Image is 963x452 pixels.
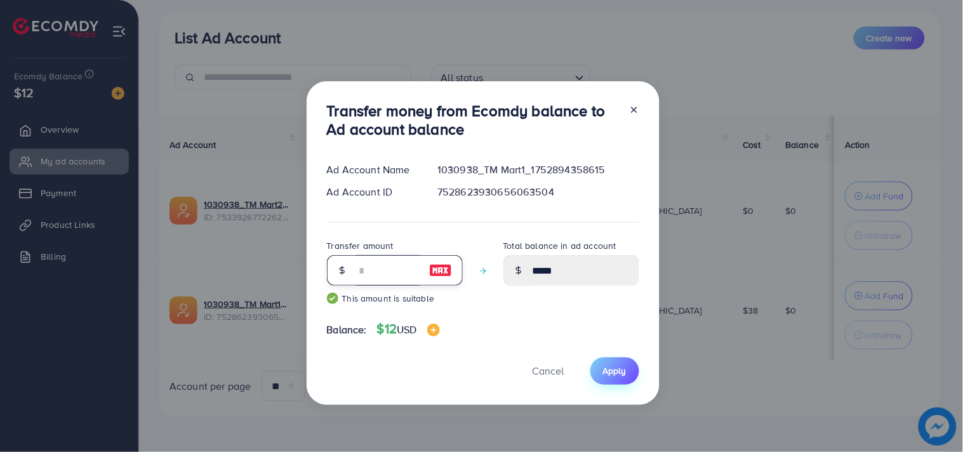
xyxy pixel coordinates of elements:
[377,321,440,337] h4: $12
[327,102,619,138] h3: Transfer money from Ecomdy balance to Ad account balance
[427,163,649,177] div: 1030938_TM Mart1_1752894358615
[427,185,649,199] div: 7528623930656063504
[590,357,639,385] button: Apply
[429,263,452,278] img: image
[503,239,616,252] label: Total balance in ad account
[317,163,428,177] div: Ad Account Name
[603,364,627,377] span: Apply
[517,357,580,385] button: Cancel
[327,322,367,337] span: Balance:
[533,364,564,378] span: Cancel
[327,293,338,304] img: guide
[327,292,463,305] small: This amount is suitable
[327,239,394,252] label: Transfer amount
[317,185,428,199] div: Ad Account ID
[397,322,416,336] span: USD
[427,324,440,336] img: image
